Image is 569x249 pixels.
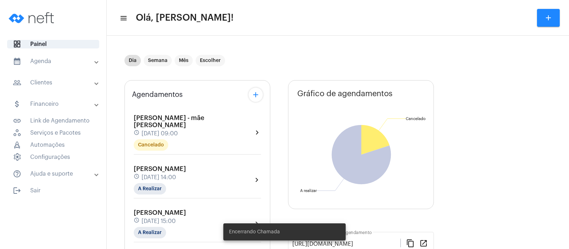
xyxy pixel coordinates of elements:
span: [PERSON_NAME] [134,166,186,172]
mat-icon: add [251,90,260,99]
span: Olá, [PERSON_NAME]! [136,12,234,24]
span: [PERSON_NAME] [134,209,186,216]
mat-chip: A Realizar [134,183,166,194]
mat-icon: open_in_new [419,239,428,247]
span: Configurações [7,153,99,161]
span: sidenav icon [13,153,21,161]
span: Sair [7,187,99,194]
span: Painel [7,40,99,48]
span: Automações [7,141,99,149]
text: A realizar [300,189,317,193]
span: sidenav icon [13,129,21,137]
mat-expansion-panel-header: sidenav iconClientes [4,74,106,91]
mat-icon: chevron_right [252,176,261,184]
mat-icon: sidenav icon [13,57,21,66]
span: [DATE] 14:00 [142,174,176,181]
mat-expansion-panel-header: sidenav iconAjuda e suporte [4,165,106,182]
mat-chip: Mês [175,55,193,66]
mat-panel-title: Ajuda e suporte [13,170,95,178]
mat-chip: A Realizar [134,227,166,238]
mat-icon: add [544,14,553,22]
mat-chip: Escolher [196,55,225,66]
img: logo-neft-novo-2.png [6,4,59,32]
span: Encerrando Chamada [229,228,280,235]
mat-chip: Semana [144,55,172,66]
mat-icon: chevron_right [253,128,261,137]
mat-icon: sidenav icon [13,100,21,108]
mat-panel-title: Agenda [13,57,95,66]
span: Link de Agendamento [7,117,99,125]
mat-icon: schedule [134,173,140,181]
mat-icon: schedule [134,130,140,138]
mat-icon: sidenav icon [13,78,21,87]
mat-panel-title: Clientes [13,78,95,87]
mat-chip: Dia [124,55,141,66]
mat-chip: Cancelado [134,139,168,151]
mat-expansion-panel-header: sidenav iconFinanceiro [4,95,106,113]
mat-expansion-panel-header: sidenav iconAgenda [4,53,106,70]
span: [PERSON_NAME] - mãe [PERSON_NAME] [134,115,204,128]
span: Serviços e Pacotes [7,129,99,137]
span: Agendamentos [132,91,183,99]
mat-icon: sidenav icon [119,14,127,22]
mat-icon: content_copy [406,239,415,247]
text: Cancelado [406,117,426,121]
mat-icon: sidenav icon [13,170,21,178]
span: [DATE] 15:00 [142,218,176,224]
span: sidenav icon [13,40,21,48]
span: sidenav icon [13,141,21,149]
mat-icon: sidenav icon [13,116,21,125]
mat-panel-title: Financeiro [13,100,95,108]
span: Gráfico de agendamentos [297,89,393,98]
span: [DATE] 09:00 [142,130,178,137]
mat-icon: sidenav icon [13,186,21,195]
mat-icon: schedule [134,217,140,225]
